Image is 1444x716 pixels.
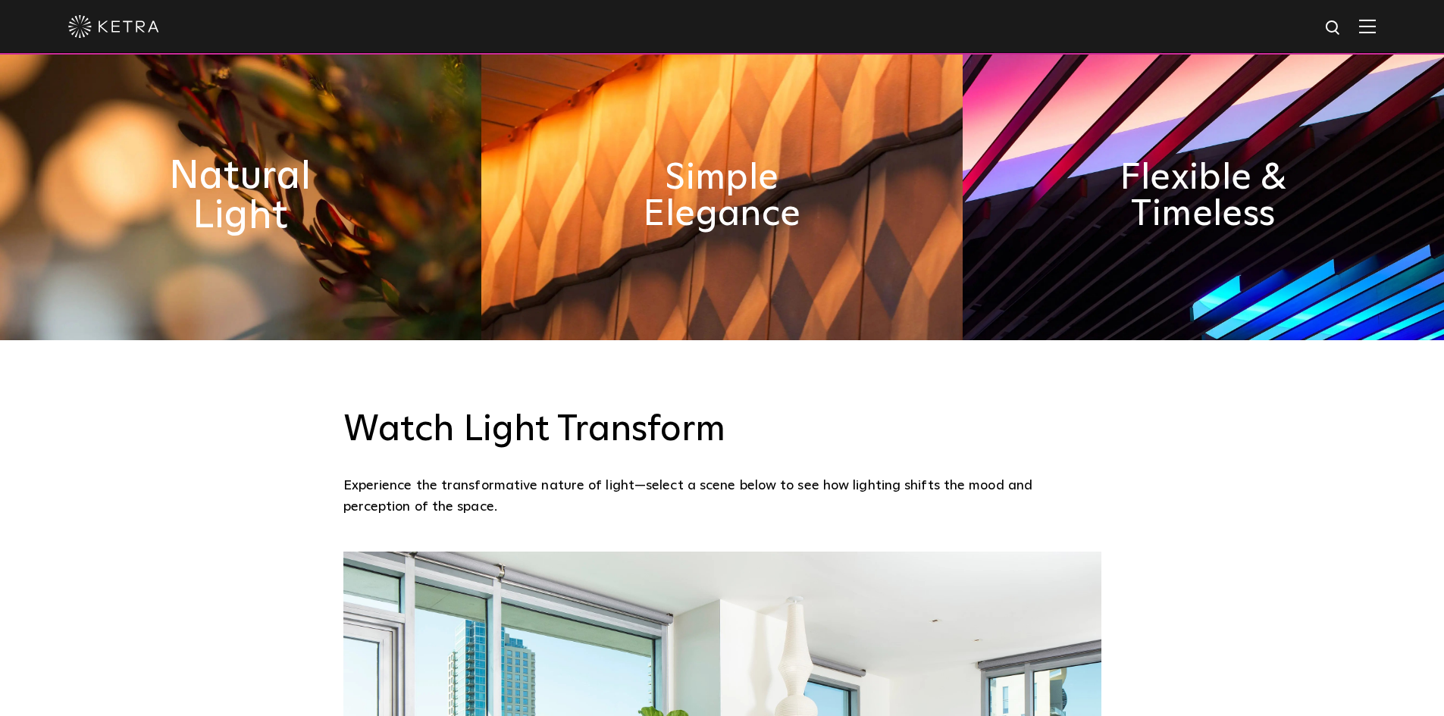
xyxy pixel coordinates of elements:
[608,160,835,233] h2: Simple Elegance
[343,475,1094,518] p: Experience the transformative nature of light—select a scene below to see how lighting shifts the...
[1359,19,1376,33] img: Hamburger%20Nav.svg
[343,408,1101,452] h3: Watch Light Transform
[1324,19,1343,38] img: search icon
[117,157,365,236] h2: Natural Light
[963,52,1444,340] img: flexible_timeless_ketra
[1089,160,1317,233] h2: Flexible & Timeless
[68,15,159,38] img: ketra-logo-2019-white
[481,52,963,340] img: simple_elegance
